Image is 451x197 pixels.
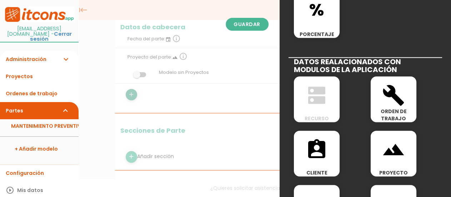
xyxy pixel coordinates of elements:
span: PROYECTO [371,169,416,176]
i: assignment_ind [305,138,328,161]
h2: DATOS REALACIONADOS CON MODULOS DE LA APLICACIÓN [289,57,442,74]
span: RECURSO [294,115,340,122]
span: PORCENTAJE [294,31,340,38]
span: ORDEN DE TRABAJO [371,108,416,122]
i: landscape [382,138,405,161]
i: build [382,84,405,107]
span: CLIENTE [294,169,340,176]
i: dns [305,84,328,107]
